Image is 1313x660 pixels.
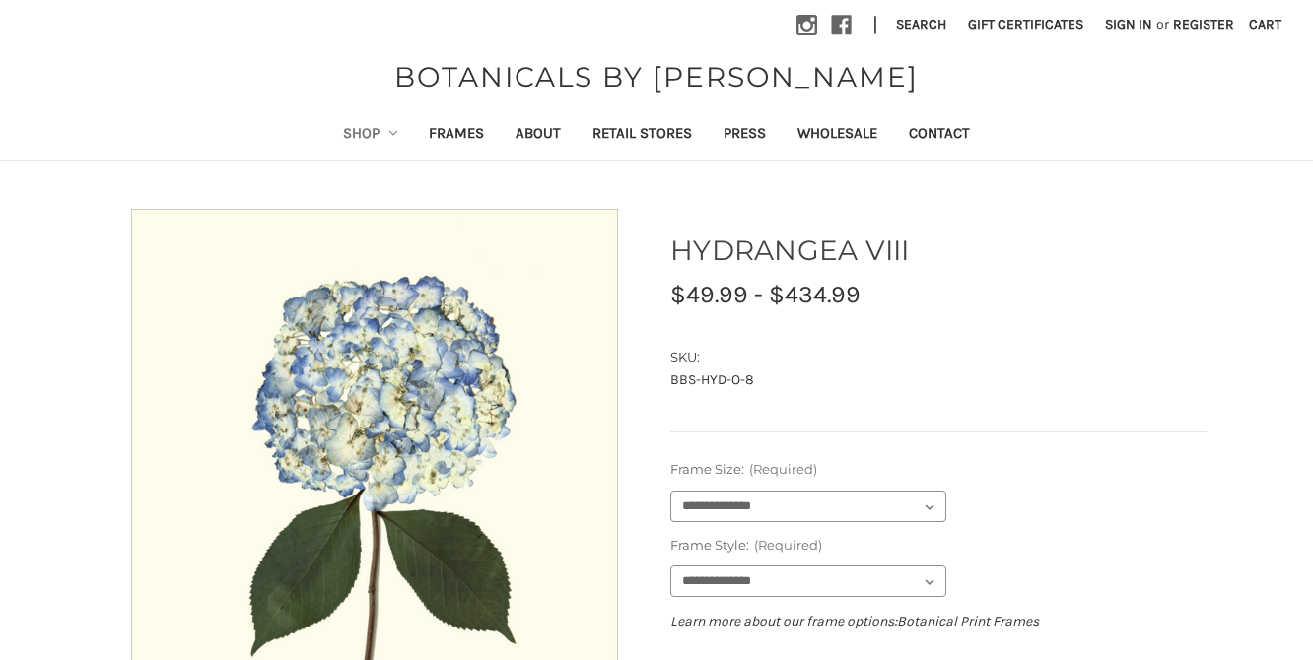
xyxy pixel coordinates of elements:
[670,369,1207,390] dd: BBS-HYD-O-8
[893,111,986,160] a: Contact
[577,111,708,160] a: Retail Stores
[754,537,822,553] small: (Required)
[500,111,577,160] a: About
[782,111,893,160] a: Wholesale
[413,111,500,160] a: Frames
[670,611,1207,631] p: Learn more about our frame options:
[670,230,1207,271] h1: HYDRANGEA VIII
[1249,16,1281,33] span: Cart
[1154,14,1171,34] span: or
[897,613,1039,629] a: Botanical Print Frames
[670,536,1207,556] label: Frame Style:
[670,460,1207,480] label: Frame Size:
[708,111,782,160] a: Press
[327,111,414,160] a: Shop
[670,348,1202,367] dt: SKU:
[865,10,885,41] li: |
[384,56,929,98] a: BOTANICALS BY [PERSON_NAME]
[670,280,861,308] span: $49.99 - $434.99
[749,461,817,477] small: (Required)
